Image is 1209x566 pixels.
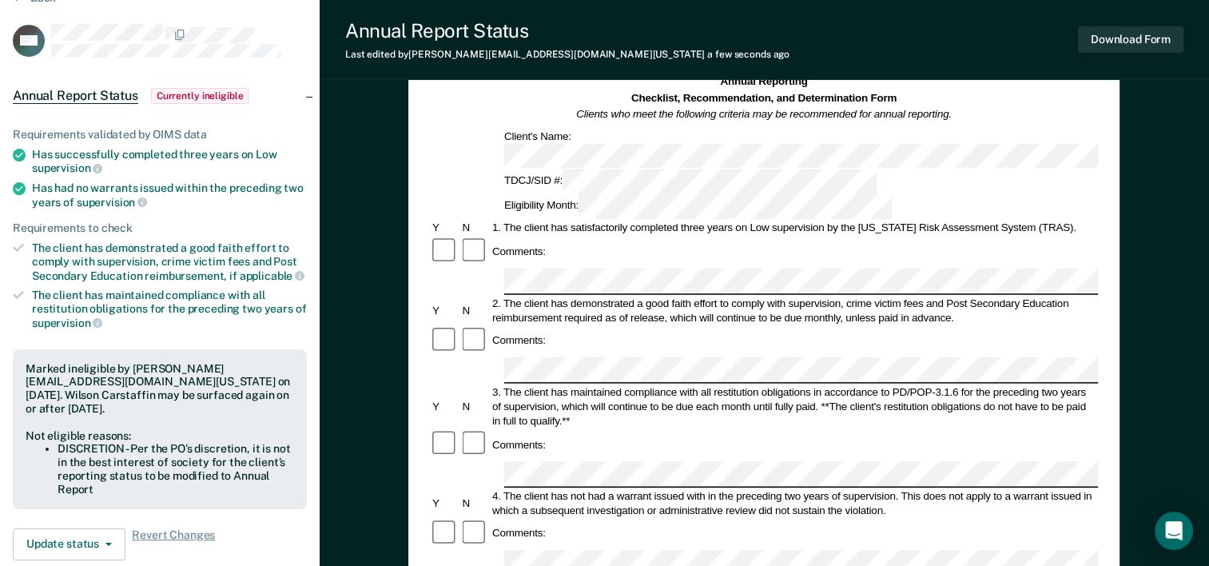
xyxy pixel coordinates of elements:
span: a few seconds ago [707,49,789,60]
div: Last edited by [PERSON_NAME][EMAIL_ADDRESS][DOMAIN_NAME][US_STATE] [345,49,789,60]
span: supervision [77,196,147,209]
div: Y [430,221,459,235]
div: TDCJ/SID #: [502,169,879,194]
button: Update status [13,528,125,560]
span: Revert Changes [132,528,215,560]
div: N [460,303,490,317]
span: supervision [32,317,102,329]
span: Annual Report Status [13,88,138,104]
div: Marked ineligible by [PERSON_NAME][EMAIL_ADDRESS][DOMAIN_NAME][US_STATE] on [DATE]. Wilson Carsta... [26,362,294,416]
div: N [460,221,490,235]
div: Annual Report Status [345,19,789,42]
div: 2. The client has demonstrated a good faith effort to comply with supervision, crime victim fees ... [490,296,1098,325]
div: Y [430,496,459,510]
div: Comments: [490,526,548,540]
div: N [460,496,490,510]
button: Download Form [1078,26,1183,53]
div: Y [430,399,459,413]
div: Eligibility Month: [502,194,895,219]
div: Has successfully completed three years on Low [32,148,307,175]
div: Comments: [490,333,548,348]
div: Comments: [490,245,548,259]
strong: Annual Reporting [721,76,808,88]
strong: Checklist, Recommendation, and Determination Form [631,92,897,104]
div: N [460,399,490,413]
div: Requirements validated by OIMS data [13,128,307,141]
div: Open Intercom Messenger [1155,512,1193,550]
div: Y [430,303,459,317]
div: Comments: [490,437,548,452]
span: supervision [32,161,102,174]
div: Requirements to check [13,221,307,235]
div: Not eligible reasons: [26,429,294,443]
span: Currently ineligible [151,88,249,104]
em: Clients who meet the following criteria may be recommended for annual reporting. [577,108,952,120]
div: 3. The client has maintained compliance with all restitution obligations in accordance to PD/POP-... [490,385,1098,428]
div: Has had no warrants issued within the preceding two years of [32,181,307,209]
span: applicable [240,269,304,282]
div: 1. The client has satisfactorily completed three years on Low supervision by the [US_STATE] Risk ... [490,221,1098,235]
li: DISCRETION - Per the PO’s discretion, it is not in the best interest of society for the client’s ... [58,442,294,496]
div: The client has demonstrated a good faith effort to comply with supervision, crime victim fees and... [32,241,307,282]
div: The client has maintained compliance with all restitution obligations for the preceding two years of [32,289,307,329]
div: 4. The client has not had a warrant issued with in the preceding two years of supervision. This d... [490,488,1098,517]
